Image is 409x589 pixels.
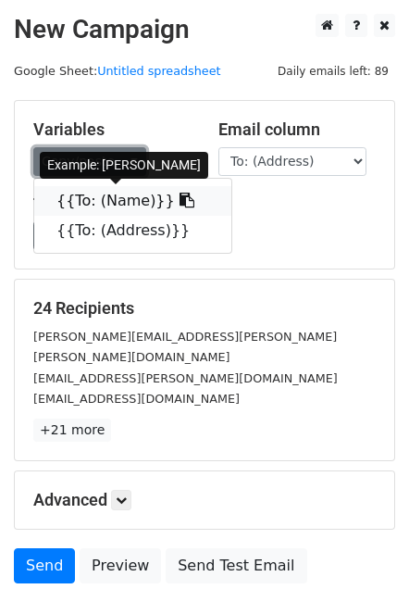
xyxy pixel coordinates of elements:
h5: 24 Recipients [33,298,376,319]
h2: New Campaign [14,14,395,45]
h5: Variables [33,119,191,140]
span: Daily emails left: 89 [271,61,395,81]
a: Preview [80,548,161,583]
h5: Advanced [33,490,376,510]
small: [PERSON_NAME][EMAIL_ADDRESS][PERSON_NAME][PERSON_NAME][DOMAIN_NAME] [33,330,337,365]
h5: Email column [218,119,376,140]
a: Send [14,548,75,583]
a: +21 more [33,419,111,442]
a: Untitled spreadsheet [97,64,220,78]
a: Copy/paste... [33,147,146,176]
iframe: Chat Widget [316,500,409,589]
small: Google Sheet: [14,64,221,78]
small: [EMAIL_ADDRESS][DOMAIN_NAME] [33,392,240,406]
a: Send Test Email [166,548,306,583]
a: {{To: (Address)}} [34,216,231,245]
small: [EMAIL_ADDRESS][PERSON_NAME][DOMAIN_NAME] [33,371,338,385]
div: Example: [PERSON_NAME] [40,152,208,179]
a: Daily emails left: 89 [271,64,395,78]
a: {{To: (Name)}} [34,186,231,216]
